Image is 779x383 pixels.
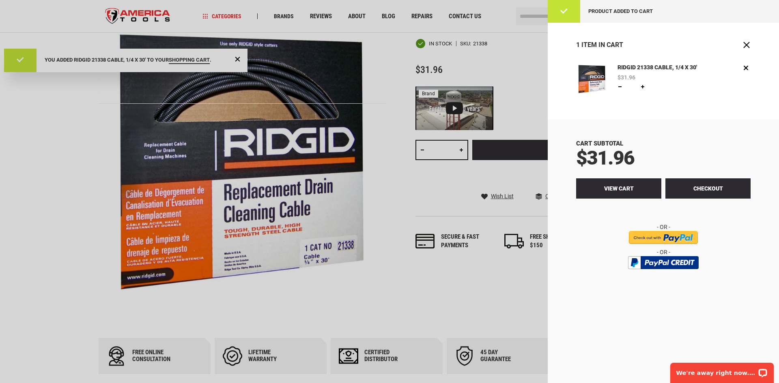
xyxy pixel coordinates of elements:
span: View Cart [604,185,634,192]
span: Cart Subtotal [576,140,623,147]
a: RIDGID 21338 CABLE, 1/4 X 30' [576,63,608,97]
img: RIDGID 21338 CABLE, 1/4 X 30' [576,63,608,95]
button: Checkout [665,178,751,199]
a: View Cart [576,178,661,199]
button: Close [742,41,751,49]
span: Item in Cart [581,41,623,49]
iframe: LiveChat chat widget [665,357,779,383]
img: btn_bml_text.png [633,271,694,280]
span: Product added to cart [588,8,653,14]
span: 1 [576,41,580,49]
a: RIDGID 21338 CABLE, 1/4 X 30' [615,63,699,72]
span: $31.96 [576,146,634,169]
span: $31.96 [618,75,635,80]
